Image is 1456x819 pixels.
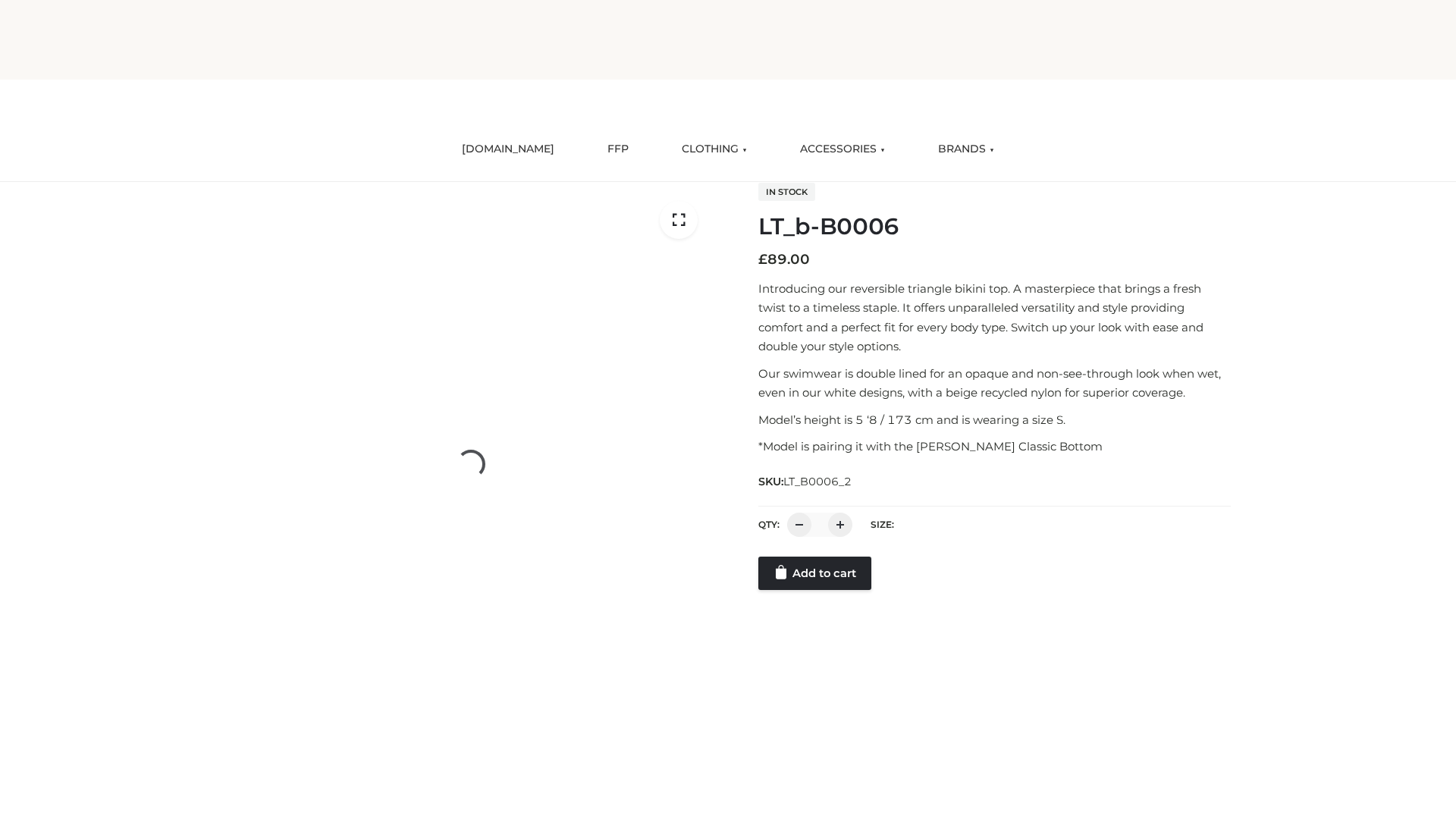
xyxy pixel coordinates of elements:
a: [DOMAIN_NAME] [450,133,566,166]
a: CLOTHING [670,133,758,166]
h1: LT_b-B0006 [758,213,1231,240]
label: Size: [871,519,894,530]
span: £ [758,251,767,268]
p: Model’s height is 5 ‘8 / 173 cm and is wearing a size S. [758,410,1231,430]
a: FFP [596,133,640,166]
a: Add to cart [758,557,871,590]
label: QTY: [758,519,780,530]
bdi: 89.00 [758,251,810,268]
p: Our swimwear is double lined for an opaque and non-see-through look when wet, even in our white d... [758,364,1231,403]
span: In stock [758,183,815,201]
p: Introducing our reversible triangle bikini top. A masterpiece that brings a fresh twist to a time... [758,279,1231,356]
a: BRANDS [927,133,1006,166]
span: LT_B0006_2 [783,475,852,488]
a: ACCESSORIES [789,133,896,166]
p: *Model is pairing it with the [PERSON_NAME] Classic Bottom [758,437,1231,457]
span: SKU: [758,472,853,491]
